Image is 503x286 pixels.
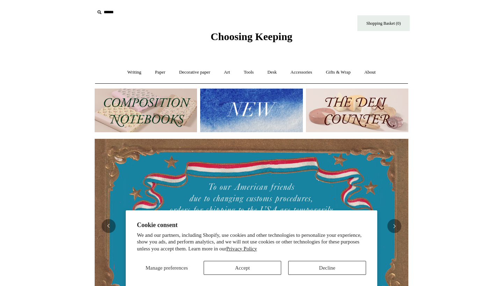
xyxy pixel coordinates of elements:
button: Decline [288,261,366,275]
a: Gifts & Wrap [320,63,357,82]
a: Writing [121,63,148,82]
img: New.jpg__PID:f73bdf93-380a-4a35-bcfe-7823039498e1 [200,89,302,132]
a: Paper [149,63,172,82]
p: We and our partners, including Shopify, use cookies and other technologies to personalize your ex... [137,232,366,253]
span: Manage preferences [146,265,188,271]
a: Shopping Basket (0) [357,15,410,31]
button: Next [387,219,401,233]
a: Art [218,63,236,82]
span: Choosing Keeping [211,31,292,42]
h2: Cookie consent [137,221,366,229]
img: 202302 Composition ledgers.jpg__PID:69722ee6-fa44-49dd-a067-31375e5d54ec [95,89,197,132]
a: Decorative paper [173,63,217,82]
a: Choosing Keeping [211,36,292,41]
img: The Deli Counter [306,89,408,132]
a: Desk [261,63,283,82]
a: Accessories [284,63,319,82]
button: Manage preferences [137,261,197,275]
button: Previous [102,219,116,233]
a: About [358,63,382,82]
a: Privacy Policy [226,246,257,251]
button: Accept [204,261,282,275]
a: Tools [238,63,260,82]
